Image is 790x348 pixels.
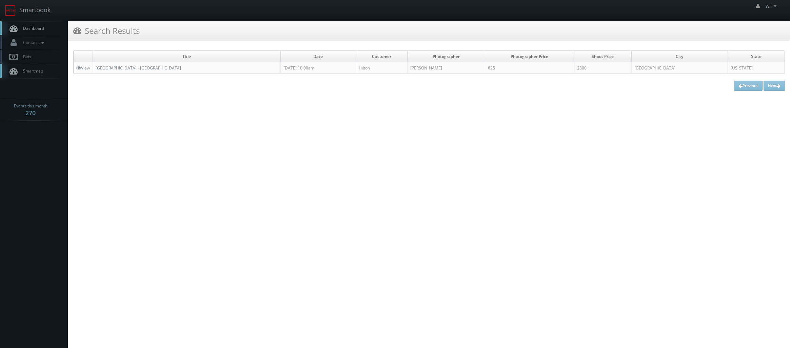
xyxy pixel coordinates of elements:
[76,65,90,71] a: View
[574,51,631,62] td: Shoot Price
[574,62,631,74] td: 2800
[280,62,356,74] td: [DATE] 10:00am
[356,62,407,74] td: Hilton
[96,65,181,71] a: [GEOGRAPHIC_DATA] - [GEOGRAPHIC_DATA]
[20,25,44,31] span: Dashboard
[93,51,281,62] td: Title
[728,62,785,74] td: [US_STATE]
[14,103,47,109] span: Events this month
[408,51,485,62] td: Photographer
[631,51,728,62] td: City
[20,68,43,74] span: Smartmap
[20,40,46,45] span: Contacts
[408,62,485,74] td: [PERSON_NAME]
[20,54,31,60] span: Bids
[280,51,356,62] td: Date
[73,25,140,37] h3: Search Results
[356,51,407,62] td: Customer
[728,51,785,62] td: State
[485,62,574,74] td: 625
[631,62,728,74] td: [GEOGRAPHIC_DATA]
[766,3,778,9] span: Will
[5,5,16,16] img: smartbook-logo.png
[25,109,36,117] strong: 270
[485,51,574,62] td: Photographer Price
